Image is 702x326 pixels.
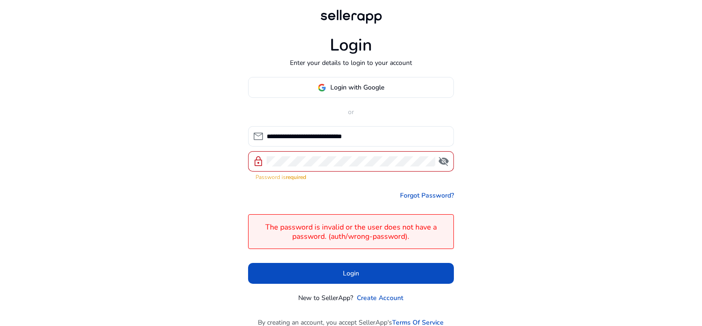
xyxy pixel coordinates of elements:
[290,58,412,68] p: Enter your details to login to your account
[299,293,354,303] p: New to SellerApp?
[286,173,306,181] strong: required
[400,191,454,200] a: Forgot Password?
[318,83,326,92] img: google-logo.svg
[357,293,404,303] a: Create Account
[248,107,454,117] p: or
[253,156,264,167] span: lock
[253,223,449,241] h4: The password is invalid or the user does not have a password. (auth/wrong-password).
[253,131,264,142] span: mail
[343,268,359,278] span: Login
[330,35,372,55] h1: Login
[438,156,449,167] span: visibility_off
[248,77,454,98] button: Login with Google
[248,263,454,284] button: Login
[331,83,385,92] span: Login with Google
[256,172,446,181] mat-error: Password is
